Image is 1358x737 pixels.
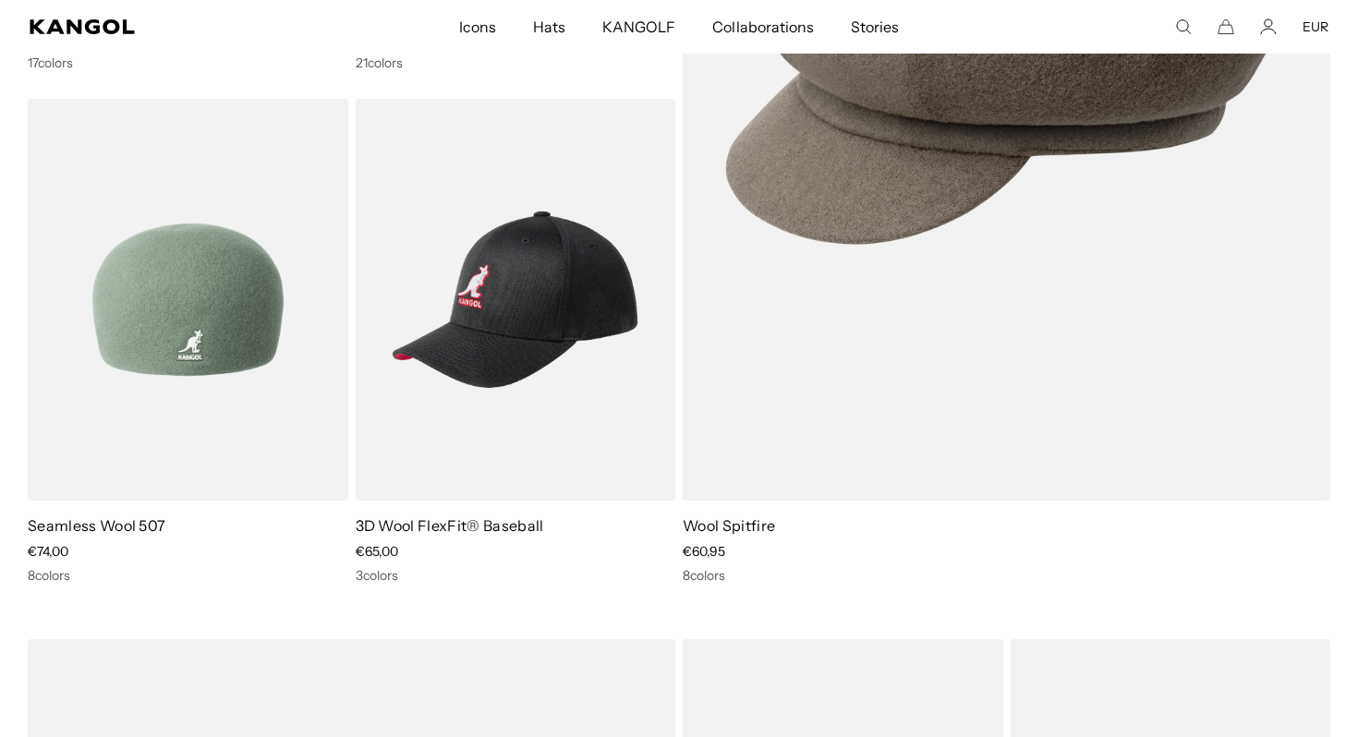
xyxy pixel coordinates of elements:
button: Cart [1218,18,1234,35]
div: 8 colors [683,567,1330,584]
div: 21 colors [356,54,676,71]
span: €65,00 [356,543,398,560]
button: EUR [1303,18,1328,35]
div: 3 colors [356,567,676,584]
summary: Search here [1175,18,1192,35]
div: 17 colors [28,54,348,71]
a: Seamless Wool 507 [28,516,165,535]
a: 3D Wool FlexFit® Baseball [356,516,544,535]
div: 8 colors [28,567,348,584]
span: €74,00 [28,543,68,560]
img: Seamless Wool 507 [28,99,348,501]
span: €60,95 [683,543,725,560]
a: Account [1260,18,1277,35]
a: Kangol [30,19,304,34]
img: 3D Wool FlexFit® Baseball [356,99,676,501]
a: Wool Spitfire [683,516,775,535]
